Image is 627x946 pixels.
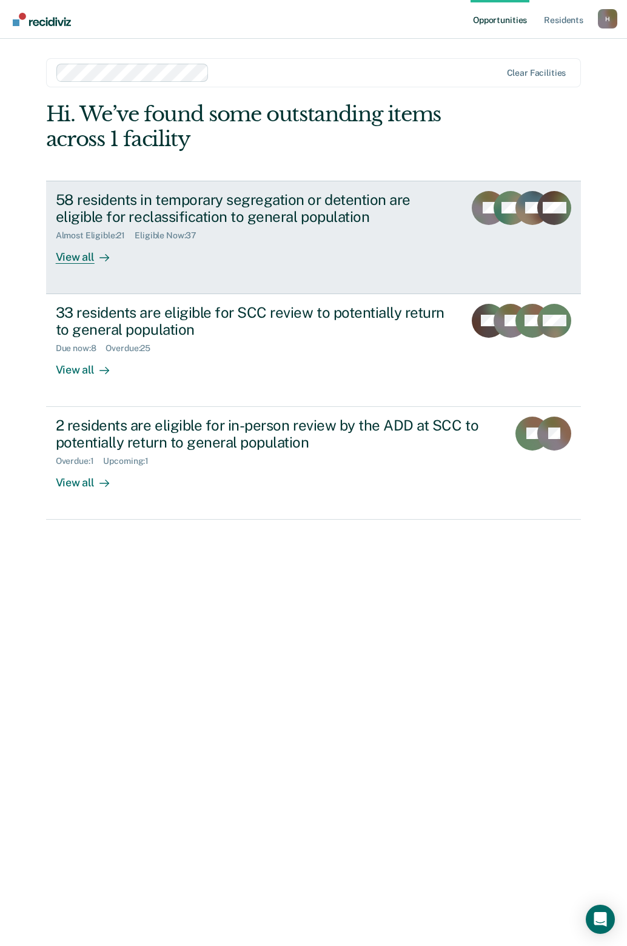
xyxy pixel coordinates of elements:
div: Overdue : 1 [56,456,104,466]
a: 2 residents are eligible for in-person review by the ADD at SCC to potentially return to general ... [46,407,582,520]
div: View all [56,241,124,264]
div: 58 residents in temporary segregation or detention are eligible for reclassification to general p... [56,191,455,226]
div: H [598,9,617,29]
div: View all [56,466,124,490]
img: Recidiviz [13,13,71,26]
div: Upcoming : 1 [103,456,158,466]
div: View all [56,354,124,377]
div: Overdue : 25 [106,343,160,354]
div: Open Intercom Messenger [586,905,615,934]
a: 58 residents in temporary segregation or detention are eligible for reclassification to general p... [46,181,582,294]
div: 33 residents are eligible for SCC review to potentially return to general population [56,304,455,339]
div: Due now : 8 [56,343,106,354]
a: 33 residents are eligible for SCC review to potentially return to general populationDue now:8Over... [46,294,582,407]
div: Clear facilities [507,68,566,78]
div: 2 residents are eligible for in-person review by the ADD at SCC to potentially return to general ... [56,417,481,452]
div: Almost Eligible : 21 [56,230,135,241]
button: Profile dropdown button [598,9,617,29]
div: Eligible Now : 37 [135,230,206,241]
div: Hi. We’ve found some outstanding items across 1 facility [46,102,474,152]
